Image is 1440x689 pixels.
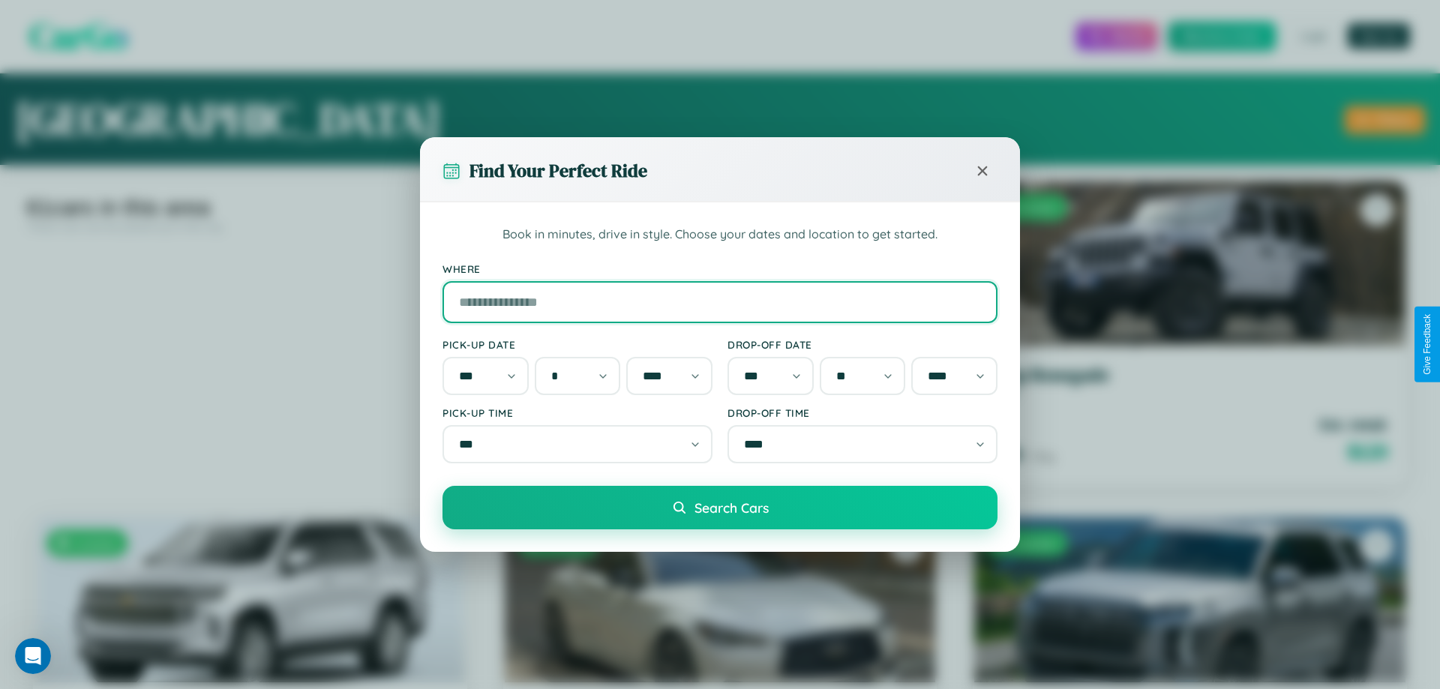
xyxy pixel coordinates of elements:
button: Search Cars [442,486,997,529]
label: Drop-off Time [727,406,997,419]
span: Search Cars [694,499,769,516]
label: Pick-up Date [442,338,712,351]
p: Book in minutes, drive in style. Choose your dates and location to get started. [442,225,997,244]
label: Where [442,262,997,275]
h3: Find Your Perfect Ride [469,158,647,183]
label: Drop-off Date [727,338,997,351]
label: Pick-up Time [442,406,712,419]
